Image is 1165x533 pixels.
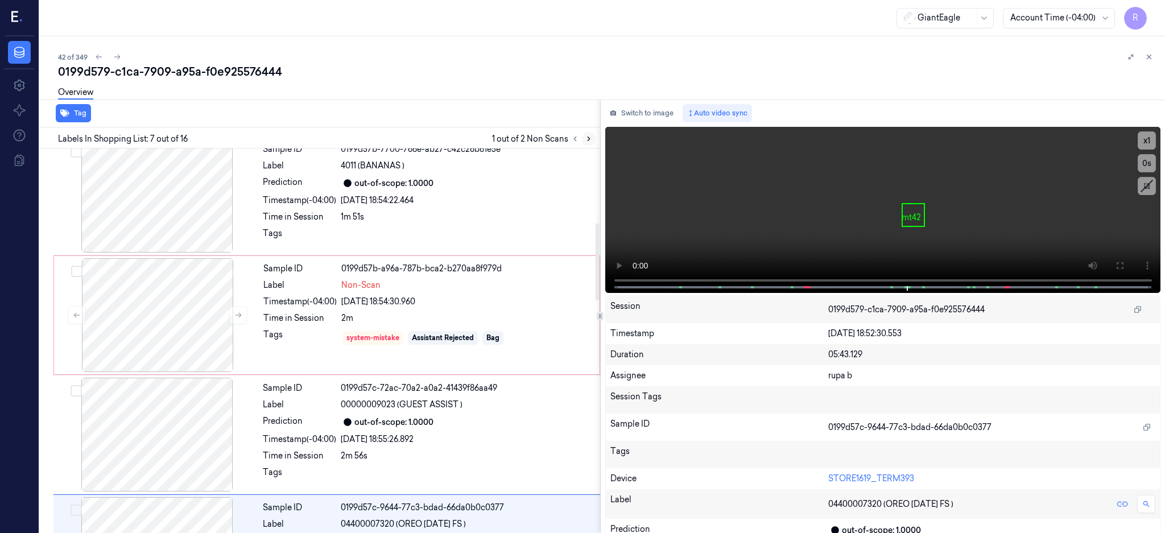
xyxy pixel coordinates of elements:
[263,415,336,429] div: Prediction
[263,466,336,485] div: Tags
[610,349,828,361] div: Duration
[610,370,828,382] div: Assignee
[683,104,752,122] button: Auto video sync
[71,266,82,277] button: Select row
[71,385,82,396] button: Select row
[605,104,678,122] button: Switch to image
[610,391,828,409] div: Session Tags
[610,300,828,319] div: Session
[71,505,82,516] button: Select row
[58,133,188,145] span: Labels In Shopping List: 7 out of 16
[263,518,336,530] div: Label
[828,304,985,316] span: 0199d579-c1ca-7909-a95a-f0e925576444
[610,328,828,340] div: Timestamp
[354,416,433,428] div: out-of-scope: 1.0000
[341,502,593,514] div: 0199d57c-9644-77c3-bdad-66da0b0c0377
[341,143,593,155] div: 0199d57b-7700-766e-ab27-c42c26b61e5e
[263,433,336,445] div: Timestamp (-04:00)
[341,211,593,223] div: 1m 51s
[341,263,593,275] div: 0199d57b-a96a-787b-bca2-b270aa8f979d
[263,329,337,347] div: Tags
[1138,154,1156,172] button: 0s
[828,349,1155,361] div: 05:43.129
[263,399,336,411] div: Label
[341,296,593,308] div: [DATE] 18:54:30.960
[1138,131,1156,150] button: x1
[341,399,462,411] span: 00000009023 (GUEST ASSIST )
[263,279,337,291] div: Label
[263,382,336,394] div: Sample ID
[610,473,828,485] div: Device
[341,312,593,324] div: 2m
[341,518,466,530] span: 04400007320 (OREO [DATE] FS )
[263,176,336,190] div: Prediction
[263,263,337,275] div: Sample ID
[341,382,593,394] div: 0199d57c-72ac-70a2-a0a2-41439f86aa49
[412,333,474,343] div: Assistant Rejected
[610,494,828,514] div: Label
[828,422,992,433] span: 0199d57c-9644-77c3-bdad-66da0b0c0377
[56,104,91,122] button: Tag
[263,312,337,324] div: Time in Session
[58,64,1156,80] div: 0199d579-c1ca-7909-a95a-f0e925576444
[346,333,399,343] div: system-mistake
[263,228,336,246] div: Tags
[1124,7,1147,30] button: R
[610,418,828,436] div: Sample ID
[263,450,336,462] div: Time in Session
[828,370,1155,382] div: rupa b
[354,177,433,189] div: out-of-scope: 1.0000
[58,86,93,100] a: Overview
[492,132,596,146] span: 1 out of 2 Non Scans
[263,160,336,172] div: Label
[341,195,593,206] div: [DATE] 18:54:22.464
[828,498,953,510] span: 04400007320 (OREO [DATE] FS )
[263,211,336,223] div: Time in Session
[263,195,336,206] div: Timestamp (-04:00)
[341,450,593,462] div: 2m 56s
[341,279,381,291] span: Non-Scan
[828,328,1155,340] div: [DATE] 18:52:30.553
[610,445,828,464] div: Tags
[71,146,82,158] button: Select row
[263,143,336,155] div: Sample ID
[341,433,593,445] div: [DATE] 18:55:26.892
[341,160,404,172] span: 4011 (BANANAS )
[486,333,499,343] div: Bag
[828,473,1155,485] div: STORE1619_TERM393
[263,296,337,308] div: Timestamp (-04:00)
[58,52,88,62] span: 42 of 349
[263,502,336,514] div: Sample ID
